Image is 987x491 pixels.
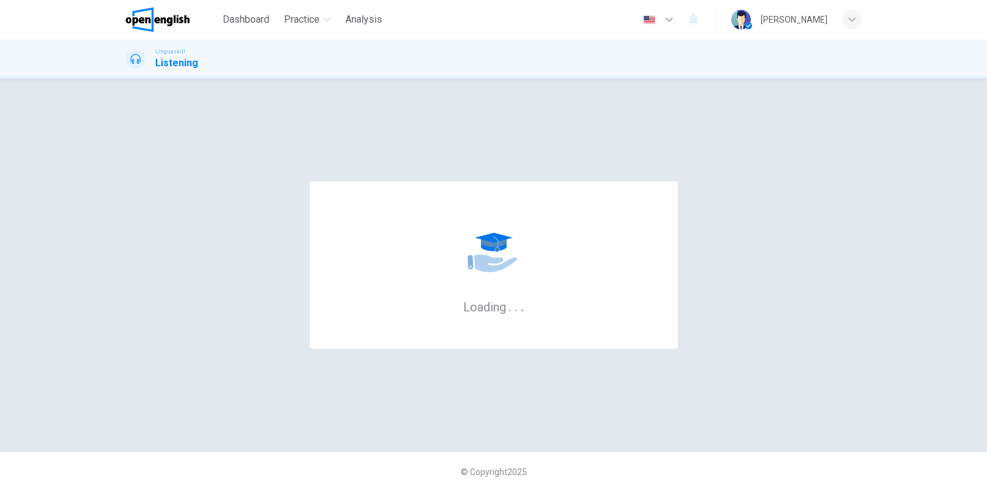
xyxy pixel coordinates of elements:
span: Analysis [345,12,382,27]
span: Practice [284,12,320,27]
div: [PERSON_NAME] [761,12,828,27]
img: OpenEnglish logo [126,7,190,32]
span: Dashboard [223,12,269,27]
h6: Loading [463,299,524,314]
h6: . [508,295,512,316]
span: Linguaskill [155,47,185,56]
h1: Listening [155,56,198,70]
img: Profile picture [731,10,751,29]
button: Practice [279,9,336,31]
button: Dashboard [218,9,274,31]
img: en [642,15,657,25]
span: © Copyright 2025 [461,467,527,477]
a: OpenEnglish logo [126,7,218,32]
h6: . [514,295,518,316]
h6: . [520,295,524,316]
button: Analysis [340,9,387,31]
